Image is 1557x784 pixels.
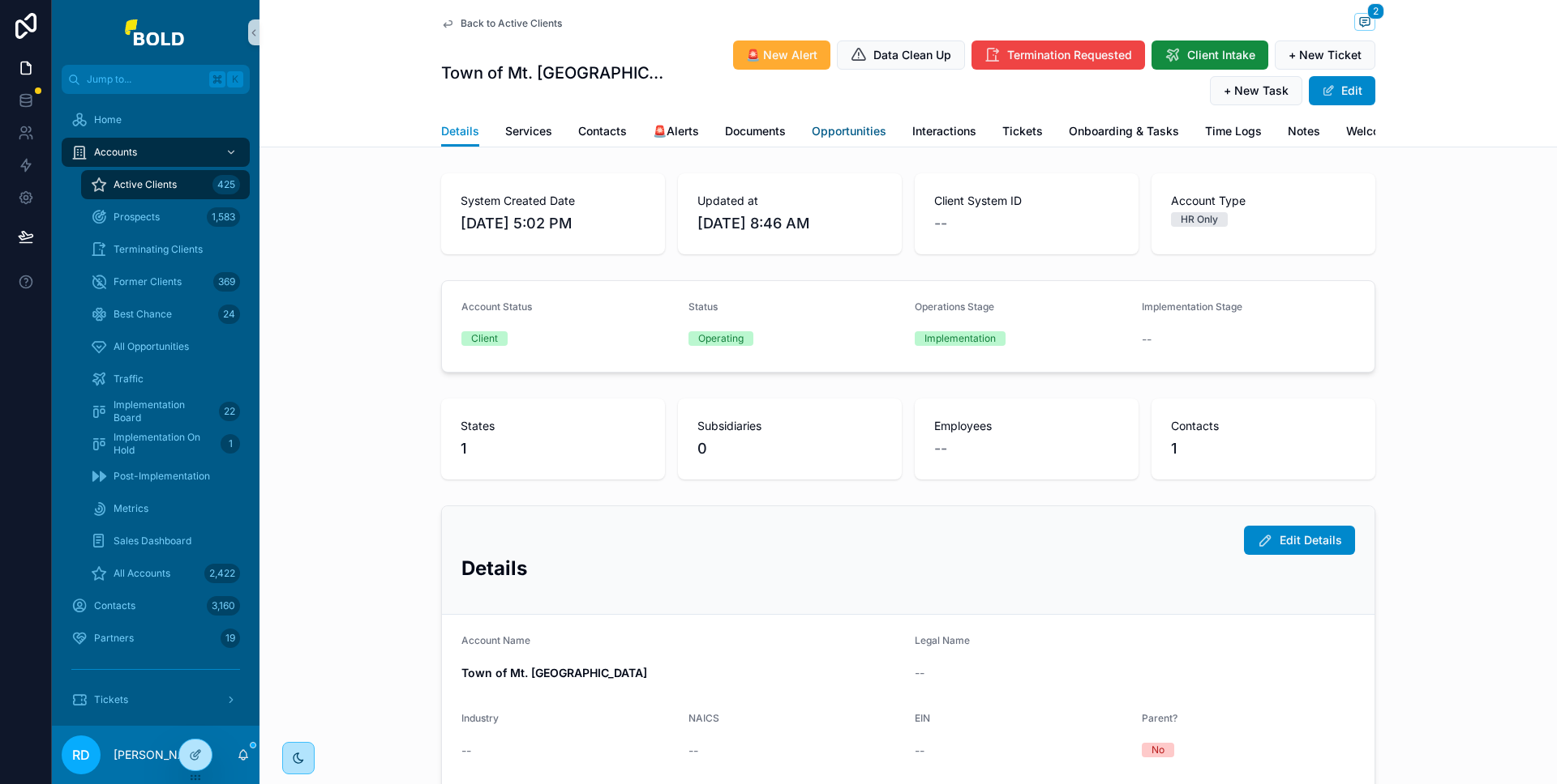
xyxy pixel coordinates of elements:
span: Parent? [1142,712,1177,724]
span: 🚨Alerts [653,123,699,139]
a: Terminating Clients [81,235,250,264]
a: Implementation Board22 [81,397,250,426]
span: Partners [94,632,134,645]
span: 2 [1367,3,1384,19]
a: Onboarding & Tasks [1069,117,1179,149]
span: Status [688,300,718,313]
span: Accounts [94,146,137,159]
span: Employees [934,418,1119,434]
span: Jump to... [87,73,203,86]
span: Client Intake [1187,47,1255,63]
span: Prospects [114,211,160,224]
button: 2 [1354,13,1375,33]
span: Interactions [912,123,976,139]
div: 3,160 [207,596,240,616]
span: Client System ID [934,193,1119,209]
a: Post-Implementation [81,462,250,491]
span: 0 [697,437,882,460]
span: [DATE] 5:02 PM [461,212,646,235]
h1: Town of Mt. [GEOGRAPHIC_DATA] [441,62,666,84]
div: 1 [221,434,240,454]
span: Account Status [461,300,532,313]
span: Traffic [114,373,144,386]
img: App logo [125,19,187,45]
span: Implementation Stage [1142,300,1242,313]
a: Details [441,117,479,147]
a: Welcome [1346,117,1396,149]
span: -- [934,212,947,235]
span: 1 [1171,437,1356,460]
span: -- [688,743,698,759]
div: 425 [212,175,240,194]
a: Prospects1,583 [81,202,250,232]
a: Sales Dashboard [81,526,250,556]
span: Post-Implementation [114,470,210,483]
div: No [1152,743,1165,757]
a: Implementation On Hold1 [81,429,250,458]
span: [DATE] 8:46 AM [697,212,882,235]
span: Data Clean Up [873,47,951,63]
span: Details [441,123,479,139]
a: Tickets [1002,117,1043,149]
span: K [229,73,242,86]
span: Opportunities [812,123,886,139]
span: Contacts [94,599,135,612]
a: Home [62,105,250,134]
span: Back to Active Clients [461,17,562,30]
span: -- [915,665,924,681]
span: Operations Stage [915,300,994,313]
div: 19 [221,628,240,648]
span: Tickets [94,693,128,706]
a: Best Chance24 [81,300,250,329]
span: -- [934,437,947,460]
span: Active Clients [114,178,177,191]
a: 🚨Alerts [653,117,699,149]
span: Account Name [461,634,530,646]
span: Sales Dashboard [114,535,191,548]
span: Implementation On Hold [114,431,214,457]
span: 1 [461,437,466,460]
a: Tickets [62,685,250,714]
div: 2,422 [204,564,240,583]
span: -- [1142,331,1152,347]
a: Metrics [81,494,250,523]
a: Former Clients369 [81,267,250,296]
span: Onboarding & Tasks [1069,123,1179,139]
a: Time Logs [1205,117,1262,149]
span: EIN [915,712,930,724]
a: Documents [725,117,786,149]
div: 24 [218,305,240,324]
span: Services [505,123,552,139]
span: Metrics [114,502,148,515]
a: Accounts [62,138,250,167]
button: Edit [1309,76,1375,105]
span: States [461,418,646,434]
a: Services [505,117,552,149]
button: + New Ticket [1275,40,1375,70]
strong: Town of Mt. [GEOGRAPHIC_DATA] [461,666,647,680]
span: Former Clients [114,275,182,288]
span: Tickets [1002,123,1043,139]
div: Client [471,331,498,346]
button: + New Task [1210,76,1302,105]
div: 369 [213,272,240,292]
div: Implementation [924,331,996,346]
span: Contacts [578,123,627,139]
span: All Accounts [114,567,170,580]
a: Partners19 [62,624,250,653]
span: Legal Name [915,634,970,646]
span: -- [461,743,471,759]
div: 22 [219,402,240,421]
span: Implementation Board [114,398,212,424]
button: 🚨 New Alert [733,40,830,70]
span: Subsidiaries [697,418,882,434]
span: Edit Details [1280,532,1342,548]
a: All Opportunities [81,332,250,361]
span: NAICS [688,712,719,724]
a: All Accounts2,422 [81,559,250,588]
a: Contacts3,160 [62,591,250,620]
button: Edit Details [1244,526,1355,555]
span: Industry [461,712,499,724]
a: Contacts [578,117,627,149]
button: Termination Requested [972,40,1145,70]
